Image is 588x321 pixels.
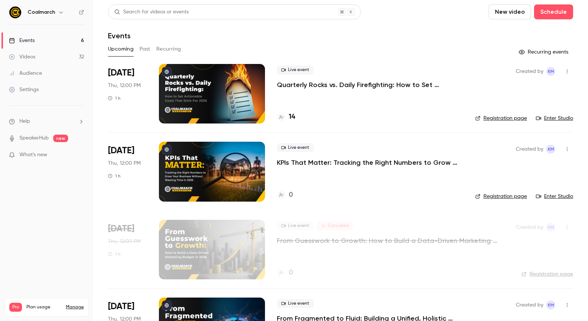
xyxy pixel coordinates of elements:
span: Canceled [317,221,353,230]
a: Registration page [475,115,527,122]
span: [DATE] [108,67,134,79]
a: 14 [277,112,295,122]
div: Settings [9,86,39,93]
div: Oct 16 Thu, 12:00 PM (America/New York) [108,220,147,279]
button: Recurring [156,43,181,55]
div: 1 h [108,173,121,179]
span: Katie McCaskill [546,145,555,154]
a: Registration page [521,270,573,278]
a: Enter Studio [536,115,573,122]
span: Katie McCaskill [546,67,555,76]
div: Audience [9,70,42,77]
span: Pro [9,303,22,312]
span: Help [19,118,30,125]
span: Live event [277,221,314,230]
span: Live event [277,65,314,74]
a: From Guesswork to Growth: How to Build a Data-Driven Marketing Budget in [DATE] [277,236,500,245]
span: Thu, 12:00 PM [108,82,141,89]
span: What's new [19,151,47,159]
span: Thu, 12:00 PM [108,238,141,245]
li: help-dropdown-opener [9,118,84,125]
span: Created by [516,223,543,232]
span: Katie McCaskill [546,223,555,232]
a: 0 [277,268,293,278]
span: KM [548,67,554,76]
div: 1 h [108,95,121,101]
span: new [53,135,68,142]
span: Thu, 12:00 PM [108,160,141,167]
h4: 0 [289,268,293,278]
span: Live event [277,299,314,308]
div: 1 h [108,251,121,257]
span: Created by [516,145,543,154]
span: Live event [277,143,314,152]
span: KM [548,223,554,232]
h4: 0 [289,190,293,200]
div: Events [9,37,35,44]
div: Search for videos or events [114,8,189,16]
a: Enter Studio [536,193,573,200]
h1: Events [108,31,131,40]
span: [DATE] [108,223,134,235]
span: Created by [516,301,543,309]
button: New video [489,4,531,19]
div: Sep 18 Thu, 12:00 PM (America/New York) [108,64,147,123]
button: Schedule [534,4,573,19]
a: Quarterly Rocks vs. Daily Firefighting: How to Set Actionable Goals That Stick For 2026 [277,80,463,89]
h6: Coalmarch [28,9,55,16]
a: Registration page [475,193,527,200]
iframe: Noticeable Trigger [75,152,84,158]
span: [DATE] [108,301,134,312]
h4: 14 [289,112,295,122]
div: Oct 2 Thu, 12:00 PM (America/New York) [108,142,147,201]
span: Plan usage [26,304,61,310]
span: [DATE] [108,145,134,157]
button: Recurring events [515,46,573,58]
a: Manage [66,304,84,310]
div: Videos [9,53,35,61]
button: Upcoming [108,43,134,55]
span: Created by [516,67,543,76]
a: KPIs That Matter: Tracking the Right Numbers to Grow Your Business Without Wasting Time in [DATE] [277,158,463,167]
span: Katie McCaskill [546,301,555,309]
span: KM [548,301,554,309]
a: SpeakerHub [19,134,49,142]
button: Past [140,43,150,55]
span: KM [548,145,554,154]
a: 0 [277,190,293,200]
img: Coalmarch [9,6,21,18]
